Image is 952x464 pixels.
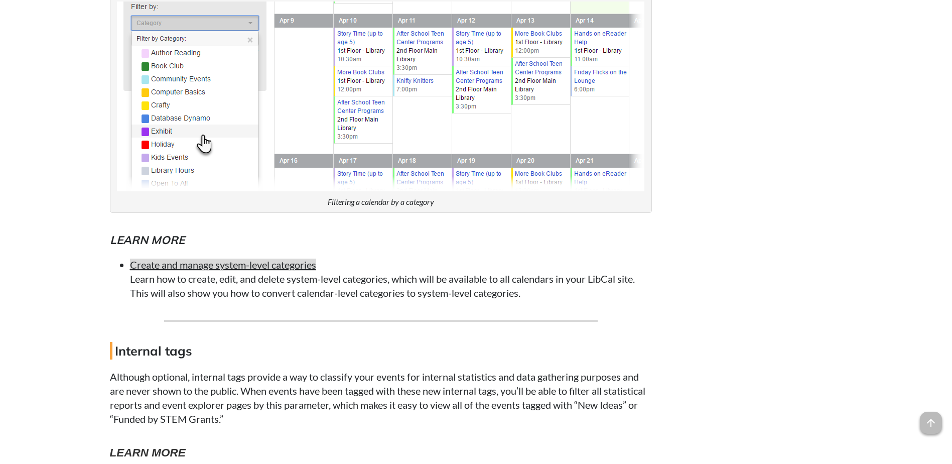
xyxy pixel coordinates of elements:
li: Learn how to create, edit, and delete system-level categories, which will be available to all cal... [130,258,652,300]
a: Create and manage system-level categories [130,259,316,271]
img: Example of using categories to filter the public calendar [117,2,644,191]
h4: Internal tags [110,342,652,360]
a: arrow_upward [920,413,942,425]
figcaption: Filtering a calendar by a category [328,196,434,207]
span: arrow_upward [920,412,942,434]
h5: Learn more [110,445,652,461]
h5: Learn more [110,232,652,248]
p: Although optional, internal tags provide a way to classify your events for internal statistics an... [110,370,652,426]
